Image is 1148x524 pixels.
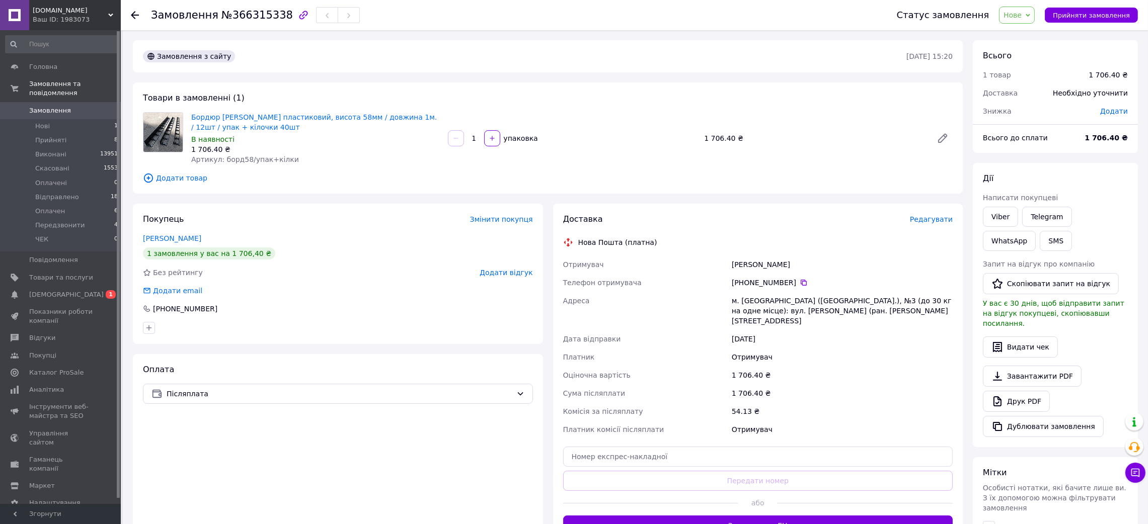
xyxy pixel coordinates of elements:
[143,365,174,374] span: Оплата
[983,231,1036,251] a: WhatsApp
[1100,107,1128,115] span: Додати
[563,279,642,287] span: Телефон отримувача
[983,194,1058,202] span: Написати покупцеві
[563,353,595,361] span: Платник
[142,286,203,296] div: Додати email
[33,15,121,24] div: Ваш ID: 1983073
[563,425,664,433] span: Платник комісії післяплати
[983,89,1018,97] span: Доставка
[29,368,84,377] span: Каталог ProSale
[191,135,235,143] span: В наявності
[563,297,590,305] span: Адреса
[576,237,660,247] div: Нова Пошта (платна)
[910,215,953,223] span: Редагувати
[730,292,955,330] div: м. [GEOGRAPHIC_DATA] ([GEOGRAPHIC_DATA].), №3 (до 30 кг на одне місце): вул. [PERSON_NAME] (ран. ...
[730,255,955,274] div: [PERSON_NAME]
[143,234,201,242] a: [PERSON_NAME]
[114,179,118,188] span: 0
[143,172,953,184] span: Додати товар
[480,269,532,277] span: Додати відгук
[29,307,93,325] span: Показники роботи компанії
[906,52,953,60] time: [DATE] 15:20
[983,468,1007,477] span: Мітки
[730,420,955,439] div: Отримувач
[114,136,118,145] span: 8
[983,336,1058,358] button: Видати чек
[35,207,65,216] span: Оплачен
[563,260,604,269] span: Отримувач
[191,155,299,163] span: Артикул: борд58/упак+кілки
[29,481,55,490] span: Маркет
[29,498,81,507] span: Налаштування
[933,128,953,148] a: Редагувати
[730,348,955,366] div: Отримувач
[563,447,953,467] input: Номер експрес-накладної
[563,407,643,415] span: Комісія за післяплату
[29,333,55,342] span: Відгуки
[563,389,626,397] span: Сума післяплати
[114,235,118,244] span: 0
[1022,207,1072,227] a: Telegram
[100,150,118,159] span: 13951
[29,273,93,282] span: Товари та послуги
[152,286,203,296] div: Додати email
[983,51,1012,60] span: Всього
[131,10,139,20] div: Повернутися назад
[106,290,116,299] span: 1
[191,144,440,154] div: 1 706.40 ₴
[143,93,245,103] span: Товари в замовленні (1)
[29,385,64,394] span: Аналітика
[104,164,118,173] span: 1553
[1045,8,1138,23] button: Прийняти замовлення
[191,113,437,131] a: Бордюр [PERSON_NAME] пластиковий, висота 58мм / довжина 1м. / 12шт / упак + кілочки 40шт
[114,207,118,216] span: 6
[143,214,184,224] span: Покупець
[5,35,119,53] input: Пошук
[35,235,48,244] span: ЧЕК
[1047,82,1134,104] div: Необхідно уточнити
[983,207,1018,227] a: Viber
[1125,463,1145,483] button: Чат з покупцем
[35,221,85,230] span: Передзвонити
[563,335,621,343] span: Дата відправки
[983,299,1124,327] span: У вас є 30 днів, щоб відправити запит на відгук покупцеві, скопіювавши посилання.
[114,122,118,131] span: 1
[29,79,121,98] span: Замовлення та повідомлення
[732,278,953,288] div: [PHONE_NUMBER]
[700,131,929,145] div: 1 706.40 ₴
[983,107,1012,115] span: Знижка
[143,113,183,152] img: Бордюр садовий пластиковий, висота 58мм / довжина 1м. / 12шт / упак + кілочки 40шт
[153,269,203,277] span: Без рейтингу
[1004,11,1022,19] span: Нове
[33,6,108,15] span: tradesv.com.ua
[983,416,1104,437] button: Дублювати замовлення
[35,150,66,159] span: Виконані
[29,455,93,473] span: Гаманець компанії
[167,388,512,399] span: Післяплата
[730,384,955,402] div: 1 706.40 ₴
[29,255,78,265] span: Повідомлення
[1089,70,1128,80] div: 1 706.40 ₴
[35,122,50,131] span: Нові
[35,179,67,188] span: Оплачені
[143,50,235,62] div: Замовлення з сайту
[563,371,631,379] span: Оціночна вартість
[114,221,118,230] span: 4
[1040,231,1072,251] button: SMS
[35,164,69,173] span: Скасовані
[983,484,1126,512] span: Особисті нотатки, які бачите лише ви. З їх допомогою можна фільтрувати замовлення
[29,351,56,360] span: Покупці
[738,498,777,508] span: або
[501,133,539,143] div: упаковка
[983,273,1119,294] button: Скопіювати запит на відгук
[983,366,1082,387] a: Завантажити PDF
[143,247,275,259] div: 1 замовлення у вас на 1 706,40 ₴
[1053,12,1130,19] span: Прийняти замовлення
[111,193,118,202] span: 18
[29,290,104,299] span: [DEMOGRAPHIC_DATA]
[563,214,603,224] span: Доставка
[29,429,93,447] span: Управління сайтом
[730,330,955,348] div: [DATE]
[983,71,1011,79] span: 1 товар
[221,9,293,21] span: №366315338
